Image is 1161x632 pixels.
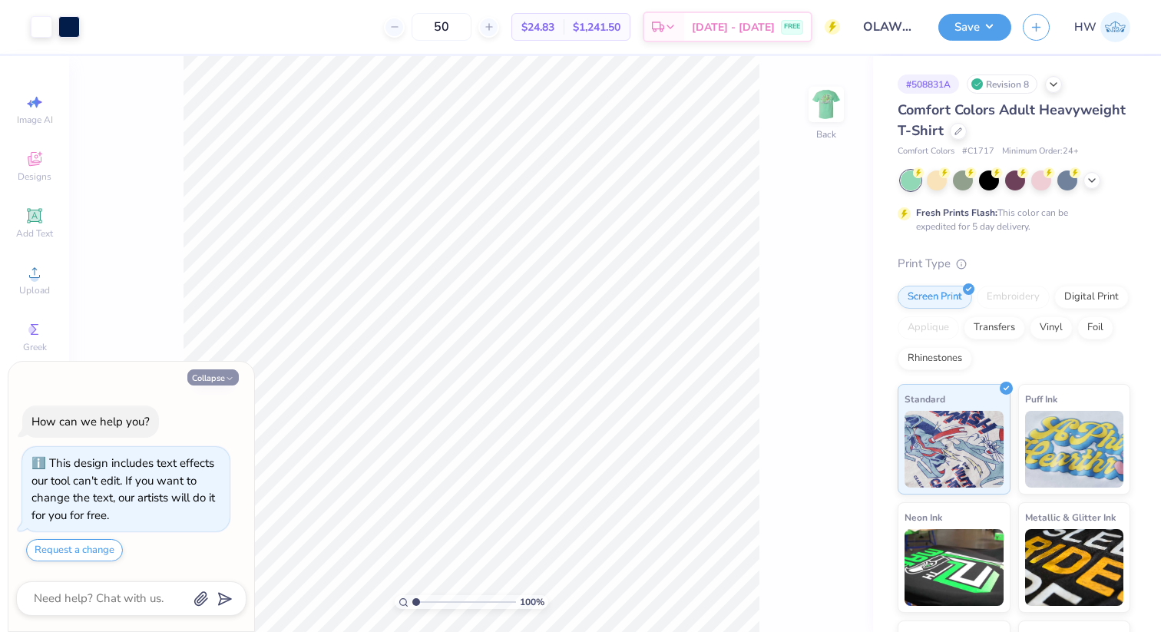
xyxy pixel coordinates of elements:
span: FREE [784,22,800,32]
img: Puff Ink [1025,411,1124,488]
div: Digital Print [1054,286,1129,309]
div: Rhinestones [898,347,972,370]
strong: Fresh Prints Flash: [916,207,997,219]
img: Hannah Wang [1100,12,1130,42]
div: Print Type [898,255,1130,273]
span: $1,241.50 [573,19,620,35]
button: Save [938,14,1011,41]
input: Untitled Design [852,12,927,42]
img: Neon Ink [905,529,1004,606]
div: Vinyl [1030,316,1073,339]
div: # 508831A [898,74,959,94]
span: Minimum Order: 24 + [1002,145,1079,158]
div: Applique [898,316,959,339]
span: Upload [19,284,50,296]
span: Add Text [16,227,53,240]
div: Foil [1077,316,1113,339]
div: This design includes text effects our tool can't edit. If you want to change the text, our artist... [31,455,215,523]
span: # C1717 [962,145,994,158]
span: [DATE] - [DATE] [692,19,775,35]
div: Revision 8 [967,74,1037,94]
img: Metallic & Glitter Ink [1025,529,1124,606]
span: Standard [905,391,945,407]
span: Puff Ink [1025,391,1057,407]
img: Standard [905,411,1004,488]
div: Transfers [964,316,1025,339]
img: Back [811,89,842,120]
span: Comfort Colors Adult Heavyweight T-Shirt [898,101,1126,140]
div: How can we help you? [31,414,150,429]
div: Embroidery [977,286,1050,309]
span: Comfort Colors [898,145,954,158]
a: HW [1074,12,1130,42]
div: Screen Print [898,286,972,309]
span: HW [1074,18,1096,36]
span: $24.83 [521,19,554,35]
span: Image AI [17,114,53,126]
span: 100 % [520,595,544,609]
span: Designs [18,170,51,183]
input: – – [412,13,471,41]
button: Request a change [26,539,123,561]
div: Back [816,127,836,141]
div: This color can be expedited for 5 day delivery. [916,206,1105,233]
span: Neon Ink [905,509,942,525]
span: Metallic & Glitter Ink [1025,509,1116,525]
span: Greek [23,341,47,353]
button: Collapse [187,369,239,385]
